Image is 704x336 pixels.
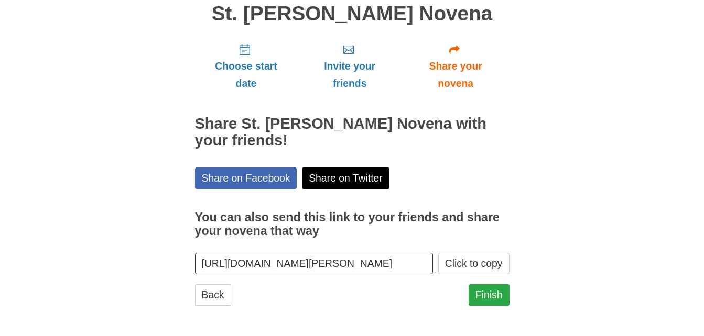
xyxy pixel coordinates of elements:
a: Invite your friends [297,35,402,97]
a: Share on Facebook [195,167,297,189]
a: Share on Twitter [302,167,389,189]
h1: St. [PERSON_NAME] Novena [195,3,510,25]
a: Share your novena [402,35,510,97]
a: Finish [469,284,510,306]
span: Choose start date [205,58,287,92]
h3: You can also send this link to your friends and share your novena that way [195,211,510,238]
button: Click to copy [438,253,510,274]
a: Choose start date [195,35,298,97]
span: Share your novena [413,58,499,92]
h2: Share St. [PERSON_NAME] Novena with your friends! [195,116,510,149]
a: Back [195,284,231,306]
span: Invite your friends [308,58,391,92]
